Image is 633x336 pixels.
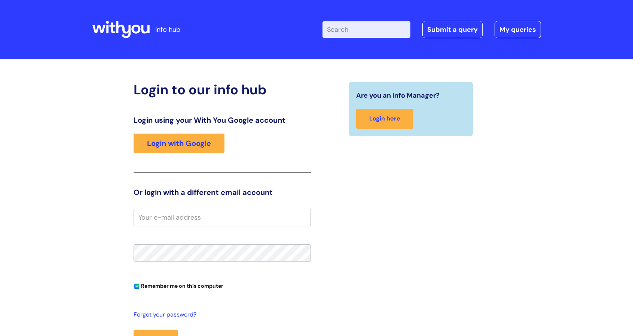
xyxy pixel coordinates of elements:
div: You can uncheck this option if you're logging in from a shared device [134,280,311,291]
a: Submit a query [422,21,483,38]
input: Remember me on this computer [134,284,139,289]
input: Your e-mail address [134,209,311,226]
p: info hub [155,24,180,36]
a: My queries [495,21,541,38]
a: Login with Google [134,134,224,153]
span: Are you an Info Manager? [356,89,440,101]
h2: Login to our info hub [134,82,311,98]
h3: Or login with a different email account [134,188,311,197]
label: Remember me on this computer [134,281,223,289]
a: Forgot your password? [134,309,307,320]
h3: Login using your With You Google account [134,116,311,125]
a: Login here [356,109,413,129]
input: Search [322,21,410,38]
